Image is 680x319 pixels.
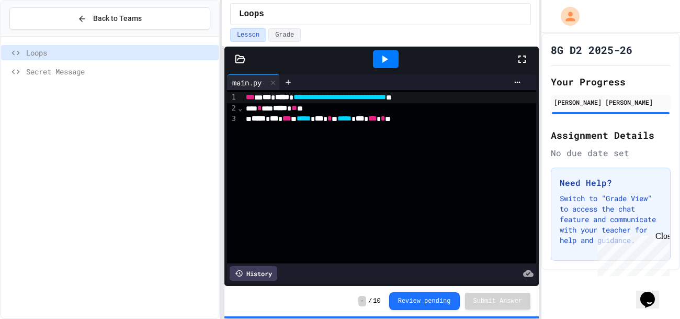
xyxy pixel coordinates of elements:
[26,47,214,58] span: Loops
[239,8,264,20] span: Loops
[237,104,243,112] span: Fold line
[230,266,277,281] div: History
[389,292,460,310] button: Review pending
[368,297,372,305] span: /
[9,7,210,30] button: Back to Teams
[554,97,667,107] div: [PERSON_NAME] [PERSON_NAME]
[4,4,72,67] div: Chat with us now!Close
[550,4,582,28] div: My Account
[227,114,237,125] div: 3
[227,103,237,114] div: 2
[26,66,214,77] span: Secret Message
[551,147,671,159] div: No due date set
[551,42,632,57] h1: 8G D2 2025-26
[227,74,280,90] div: main.py
[551,74,671,89] h2: Your Progress
[227,77,267,88] div: main.py
[373,297,380,305] span: 10
[551,128,671,142] h2: Assignment Details
[593,232,670,276] iframe: chat widget
[268,28,301,42] button: Grade
[560,193,662,246] p: Switch to "Grade View" to access the chat feature and communicate with your teacher for help and ...
[465,293,531,310] button: Submit Answer
[636,277,670,309] iframe: chat widget
[358,296,366,306] span: -
[473,297,523,305] span: Submit Answer
[230,28,266,42] button: Lesson
[227,92,237,103] div: 1
[93,13,142,24] span: Back to Teams
[560,177,662,189] h3: Need Help?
